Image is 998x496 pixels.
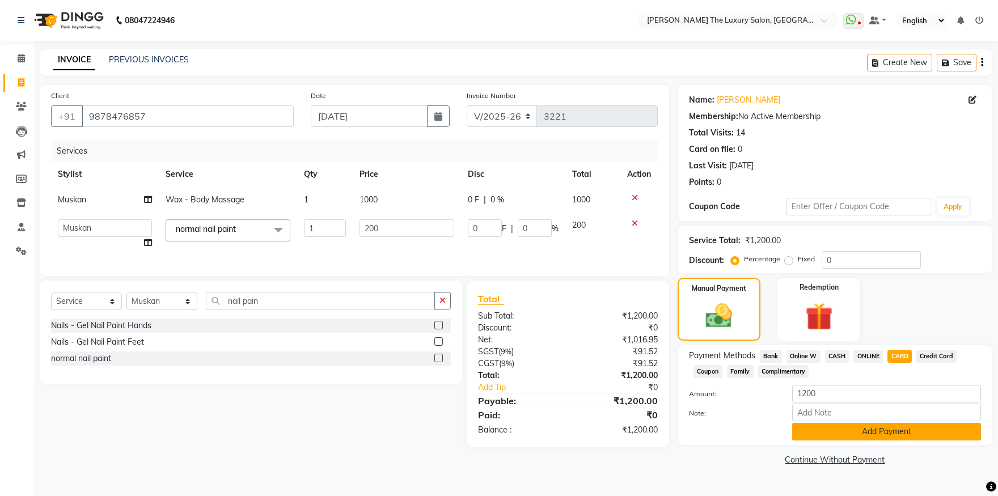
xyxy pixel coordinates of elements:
[470,346,568,358] div: ( )
[797,299,842,334] img: _gift.svg
[572,194,590,205] span: 1000
[689,127,734,139] div: Total Visits:
[689,350,755,362] span: Payment Methods
[502,223,506,235] span: F
[176,224,236,234] span: normal nail paint
[584,381,666,393] div: ₹0
[568,424,666,436] div: ₹1,200.00
[461,162,565,187] th: Disc
[738,143,742,155] div: 0
[744,254,780,264] label: Percentage
[760,350,782,363] span: Bank
[484,194,486,206] span: |
[568,310,666,322] div: ₹1,200.00
[467,91,516,101] label: Invoice Number
[206,292,435,310] input: Search or Scan
[717,94,780,106] a: [PERSON_NAME]
[689,176,714,188] div: Points:
[568,334,666,346] div: ₹1,016.95
[51,320,151,332] div: Nails - Gel Nail Paint Hands
[470,424,568,436] div: Balance :
[51,91,69,101] label: Client
[689,94,714,106] div: Name:
[689,160,727,172] div: Last Visit:
[568,394,666,408] div: ₹1,200.00
[297,162,353,187] th: Qty
[501,347,511,356] span: 9%
[53,50,95,70] a: INVOICE
[853,350,883,363] span: ONLINE
[568,408,666,422] div: ₹0
[786,198,932,215] input: Enter Offer / Coupon Code
[468,194,479,206] span: 0 F
[470,310,568,322] div: Sub Total:
[800,282,839,292] label: Redemption
[786,350,821,363] span: Online W
[680,454,990,466] a: Continue Without Payment
[353,162,461,187] th: Price
[568,358,666,370] div: ₹91.52
[470,322,568,334] div: Discount:
[745,235,781,247] div: ₹1,200.00
[729,160,754,172] div: [DATE]
[166,194,244,205] span: Wax - Body Massage
[82,105,294,127] input: Search by Name/Mobile/Email/Code
[52,141,666,162] div: Services
[490,194,504,206] span: 0 %
[360,194,378,205] span: 1000
[689,143,735,155] div: Card on file:
[680,389,784,399] label: Amount:
[58,194,86,205] span: Muskan
[470,358,568,370] div: ( )
[51,162,159,187] th: Stylist
[470,408,568,422] div: Paid:
[236,224,241,234] a: x
[620,162,658,187] th: Action
[689,111,738,122] div: Membership:
[552,223,559,235] span: %
[792,404,981,421] input: Add Note
[693,365,722,378] span: Coupon
[689,235,741,247] div: Service Total:
[478,358,499,368] span: CGST
[109,54,189,65] a: PREVIOUS INVOICES
[568,346,666,358] div: ₹91.52
[937,198,969,215] button: Apply
[501,359,512,368] span: 9%
[717,176,721,188] div: 0
[798,254,815,264] label: Fixed
[478,346,498,357] span: SGST
[727,365,754,378] span: Family
[29,5,107,36] img: logo
[565,162,620,187] th: Total
[697,300,741,331] img: _cash.svg
[470,334,568,346] div: Net:
[916,350,957,363] span: Credit Card
[572,220,586,230] span: 200
[51,353,111,364] div: normal nail paint
[511,223,513,235] span: |
[887,350,912,363] span: CARD
[568,370,666,381] div: ₹1,200.00
[470,370,568,381] div: Total:
[825,350,849,363] span: CASH
[311,91,326,101] label: Date
[689,201,786,213] div: Coupon Code
[470,394,568,408] div: Payable:
[689,255,724,266] div: Discount:
[692,283,746,294] label: Manual Payment
[792,423,981,440] button: Add Payment
[736,127,745,139] div: 14
[304,194,308,205] span: 1
[159,162,297,187] th: Service
[792,385,981,402] input: Amount
[51,105,83,127] button: +91
[568,322,666,334] div: ₹0
[758,365,809,378] span: Complimentary
[478,293,504,305] span: Total
[867,54,932,71] button: Create New
[689,111,981,122] div: No Active Membership
[125,5,175,36] b: 08047224946
[937,54,976,71] button: Save
[470,381,584,393] a: Add Tip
